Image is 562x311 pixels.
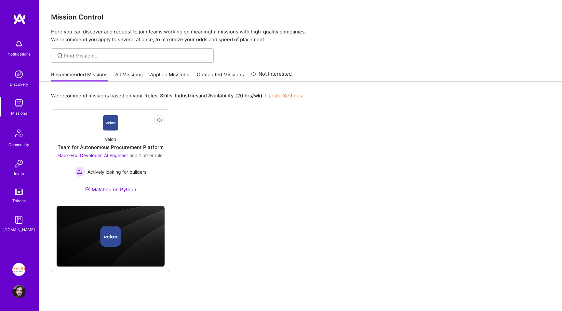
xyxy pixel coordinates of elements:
img: teamwork [12,97,25,110]
div: Discovery [10,81,28,88]
a: Applied Missions [150,71,189,82]
div: Team for Autonomous Procurement Platform [58,144,164,151]
img: guide book [12,213,25,226]
img: discovery [12,68,25,81]
img: logo [13,13,26,25]
a: Not Interested [251,70,292,82]
span: Actively looking for builders [87,168,146,175]
span: Back-End Developer, AI Engineer [58,153,128,158]
span: and 1 other role [129,153,163,158]
div: [DOMAIN_NAME] [3,226,35,233]
img: Invite [12,157,25,170]
div: Notifications [7,51,31,57]
a: All Missions [115,71,143,82]
input: Find Mission... [64,52,209,59]
div: Tokens [12,197,26,204]
div: Invite [14,170,24,177]
a: Company LogoVelonTeam for Autonomous Procurement PlatformBack-End Developer, AI Engineer and 1 ot... [57,115,165,201]
img: Company Logo [103,115,118,131]
a: Recommended Missions [51,71,108,82]
img: Actively looking for builders [74,167,85,177]
a: Insight Partners: Data & AI - Sourcing [11,263,27,276]
div: Velon [105,136,116,143]
a: Completed Missions [197,71,244,82]
img: Community [11,126,27,141]
img: Company logo [100,226,121,247]
b: Skills [160,93,172,99]
i: icon SearchGrey [56,52,64,59]
h3: Mission Control [51,13,550,21]
i: icon EyeClosed [157,118,162,123]
b: Industries [175,93,198,99]
p: Here you can discover and request to join teams working on meaningful missions with high-quality ... [51,28,550,44]
div: Community [8,141,29,148]
a: Update Settings [265,93,302,99]
div: Matched on Python [85,186,136,193]
div: Missions [11,110,27,117]
img: User Avatar [12,285,25,298]
p: We recommend missions based on your , , and . [51,92,302,99]
img: tokens [15,189,23,195]
img: Insight Partners: Data & AI - Sourcing [12,263,25,276]
img: bell [12,38,25,51]
img: Ateam Purple Icon [85,186,90,192]
a: User Avatar [11,285,27,298]
b: Roles [144,93,157,99]
b: Availability (20 hrs/wk) [208,93,262,99]
img: cover [57,206,165,267]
